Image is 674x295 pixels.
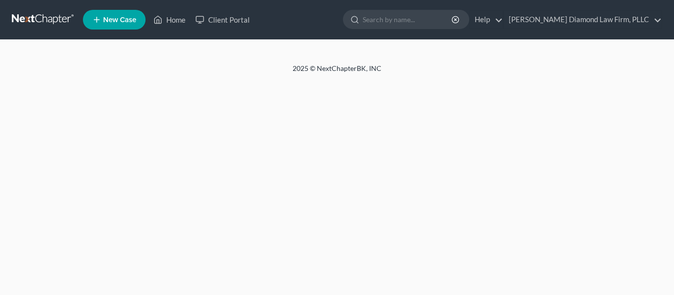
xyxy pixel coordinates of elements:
[190,11,255,29] a: Client Portal
[504,11,662,29] a: [PERSON_NAME] Diamond Law Firm, PLLC
[56,64,618,81] div: 2025 © NextChapterBK, INC
[103,16,136,24] span: New Case
[149,11,190,29] a: Home
[363,10,453,29] input: Search by name...
[470,11,503,29] a: Help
